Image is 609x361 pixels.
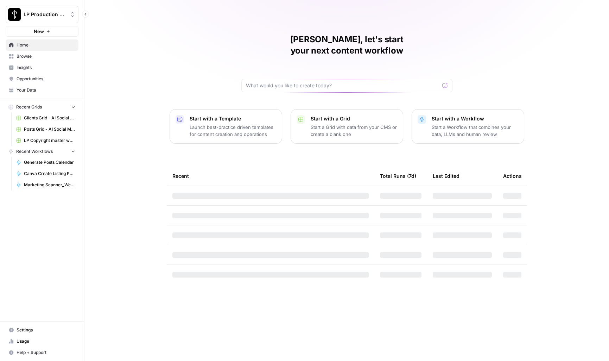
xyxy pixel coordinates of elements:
button: Start with a WorkflowStart a Workflow that combines your data, LLMs and human review [412,109,524,144]
p: Start with a Template [190,115,276,122]
p: Start with a Grid [311,115,397,122]
p: Start with a Workflow [432,115,518,122]
p: Start a Grid with data from your CMS or create a blank one [311,124,397,138]
button: Start with a GridStart a Grid with data from your CMS or create a blank one [291,109,403,144]
span: Your Data [17,87,75,93]
div: Actions [503,166,522,186]
div: Total Runs (7d) [380,166,416,186]
a: Posts Grid - AI Social Media [13,124,78,135]
span: Help + Support [17,349,75,356]
a: Opportunities [6,73,78,85]
span: Usage [17,338,75,344]
button: Recent Workflows [6,146,78,157]
h1: [PERSON_NAME], let's start your next content workflow [241,34,452,56]
a: Home [6,39,78,51]
button: Workspace: LP Production Workloads [6,6,78,23]
a: Canva Create Listing Posts (human review to pick properties) [13,168,78,179]
span: Settings [17,327,75,333]
img: LP Production Workloads Logo [8,8,21,21]
p: Start a Workflow that combines your data, LLMs and human review [432,124,518,138]
span: Canva Create Listing Posts (human review to pick properties) [24,170,75,177]
span: Recent Grids [16,104,42,110]
span: Insights [17,64,75,71]
a: Settings [6,324,78,336]
span: Home [17,42,75,48]
input: What would you like to create today? [246,82,439,89]
p: Launch best-practice driven templates for content creation and operations [190,124,276,138]
span: LP Production Workloads [24,11,66,18]
button: New [6,26,78,37]
div: Recent [172,166,369,186]
a: Marketing Scanner_Website analysis [13,179,78,191]
a: Usage [6,336,78,347]
div: Last Edited [433,166,459,186]
button: Help + Support [6,347,78,358]
a: LP Copyright master workflow Grid [13,135,78,146]
span: New [34,28,44,35]
span: Browse [17,53,75,60]
a: Your Data [6,85,78,96]
button: Start with a TemplateLaunch best-practice driven templates for content creation and operations [170,109,282,144]
span: Recent Workflows [16,148,53,155]
a: Clients Grid - AI Social Media [13,112,78,124]
span: Opportunities [17,76,75,82]
a: Insights [6,62,78,73]
span: Posts Grid - AI Social Media [24,126,75,132]
span: LP Copyright master workflow Grid [24,137,75,144]
a: Generate Posts Calendar [13,157,78,168]
span: Clients Grid - AI Social Media [24,115,75,121]
a: Browse [6,51,78,62]
button: Recent Grids [6,102,78,112]
span: Marketing Scanner_Website analysis [24,182,75,188]
span: Generate Posts Calendar [24,159,75,166]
